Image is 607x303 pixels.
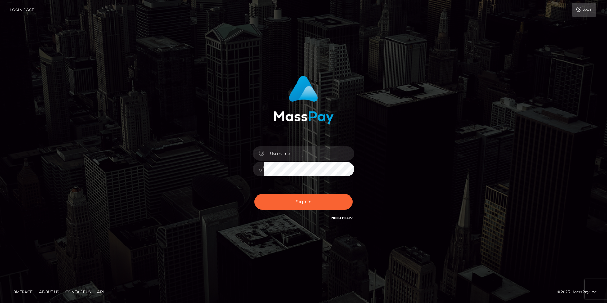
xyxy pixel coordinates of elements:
[572,3,596,17] a: Login
[10,3,34,17] a: Login Page
[273,76,334,124] img: MassPay Login
[254,194,353,210] button: Sign in
[331,216,353,220] a: Need Help?
[37,287,62,297] a: About Us
[557,288,602,295] div: © 2025 , MassPay Inc.
[264,146,354,161] input: Username...
[95,287,107,297] a: API
[63,287,93,297] a: Contact Us
[7,287,35,297] a: Homepage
